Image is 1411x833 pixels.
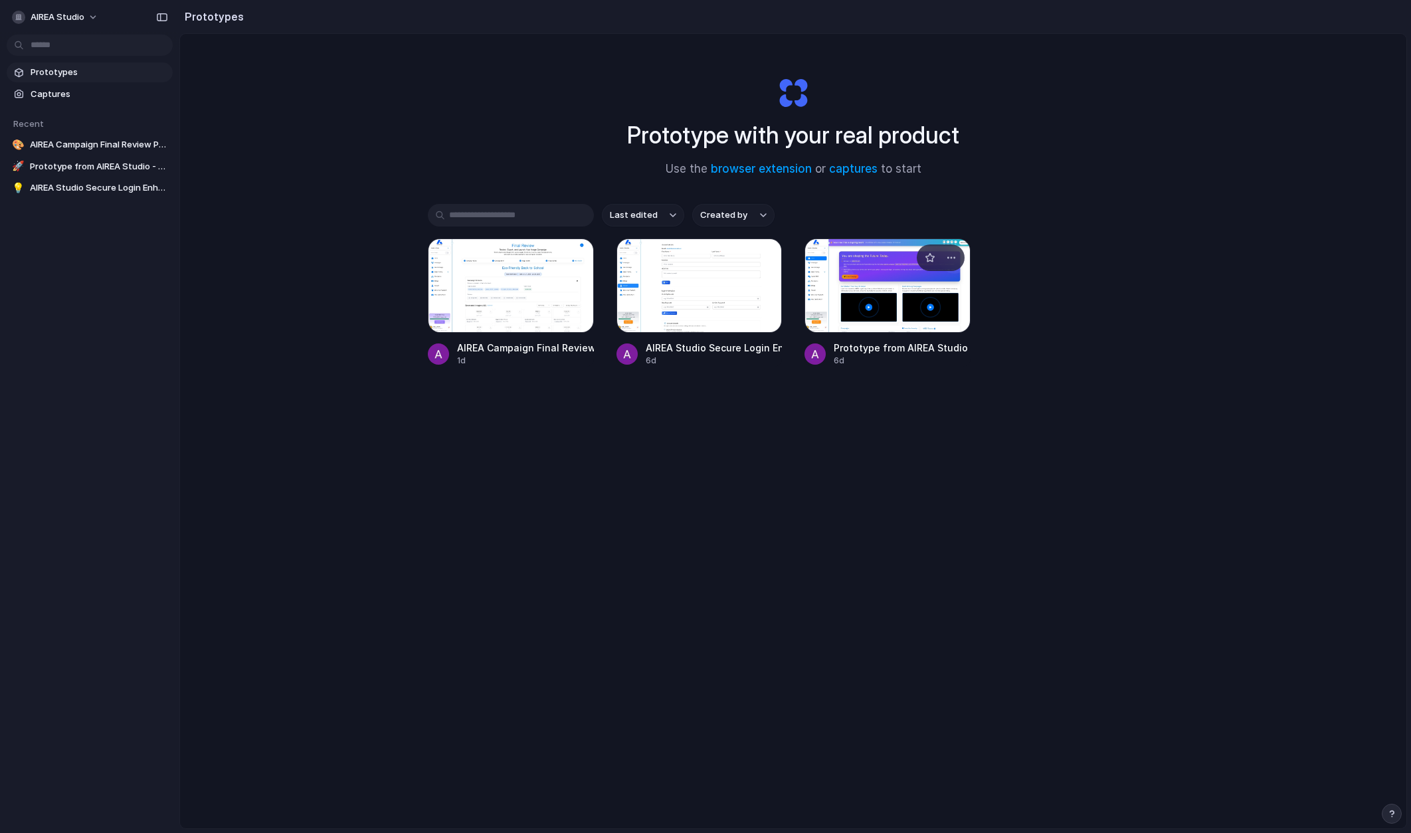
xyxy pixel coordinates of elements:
div: AIREA Studio Secure Login Enhancement [646,341,783,355]
div: AIREA Campaign Final Review Page [457,341,594,355]
div: Prototype from AIREA Studio - Shaping the Future [834,341,971,355]
a: 🎨AIREA Campaign Final Review Page [7,135,173,155]
a: 💡AIREA Studio Secure Login Enhancement [7,178,173,198]
span: Created by [700,209,747,222]
h2: Prototypes [179,9,244,25]
a: captures [829,162,878,175]
div: 🎨 [12,138,25,151]
a: AIREA Campaign Final Review PageAIREA Campaign Final Review Page1d [428,238,594,367]
div: 💡 [12,181,25,195]
a: Captures [7,84,173,104]
h1: Prototype with your real product [627,118,959,153]
span: AIREA Studio Secure Login Enhancement [30,181,167,195]
div: 6d [646,355,783,367]
button: Created by [692,204,775,227]
a: AIREA Studio Secure Login EnhancementAIREA Studio Secure Login Enhancement6d [616,238,783,367]
button: AIREA Studio [7,7,105,28]
a: Prototype from AIREA Studio - Shaping the FuturePrototype from AIREA Studio - Shaping the Future6d [804,238,971,367]
span: Use the or to start [666,161,921,178]
span: AIREA Campaign Final Review Page [30,138,167,151]
div: 1d [457,355,594,367]
a: browser extension [711,162,812,175]
span: Prototypes [31,66,167,79]
button: Last edited [602,204,684,227]
span: Captures [31,88,167,101]
span: AIREA Studio [31,11,84,24]
span: Prototype from AIREA Studio - Shaping the Future [30,160,167,173]
a: Prototypes [7,62,173,82]
div: 6d [834,355,971,367]
span: Recent [13,118,44,129]
span: Last edited [610,209,658,222]
div: 🚀 [12,160,25,173]
a: 🚀Prototype from AIREA Studio - Shaping the Future [7,157,173,177]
